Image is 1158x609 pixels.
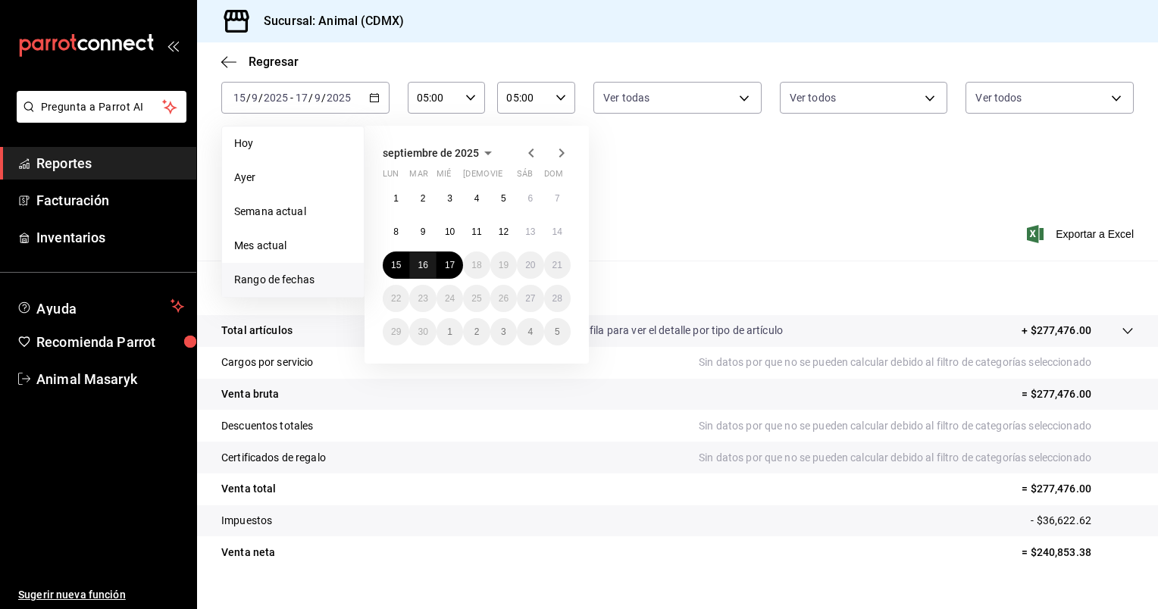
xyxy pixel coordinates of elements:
[501,193,506,204] abbr: 5 de septiembre de 2025
[391,326,401,337] abbr: 29 de septiembre de 2025
[490,185,517,212] button: 5 de septiembre de 2025
[517,169,533,185] abbr: sábado
[36,297,164,315] span: Ayuda
[391,293,401,304] abbr: 22 de septiembre de 2025
[555,193,560,204] abbr: 7 de septiembre de 2025
[501,326,506,337] abbr: 3 de octubre de 2025
[295,92,308,104] input: --
[234,238,352,254] span: Mes actual
[527,326,533,337] abbr: 4 de octubre de 2025
[418,260,427,270] abbr: 16 de septiembre de 2025
[531,323,783,339] p: Da clic en la fila para ver el detalle por tipo de artículo
[221,55,299,69] button: Regresar
[17,91,186,123] button: Pregunta a Parrot AI
[41,99,163,115] span: Pregunta a Parrot AI
[517,285,543,312] button: 27 de septiembre de 2025
[252,12,404,30] h3: Sucursal: Animal (CDMX)
[36,369,184,389] span: Animal Masaryk
[552,293,562,304] abbr: 28 de septiembre de 2025
[499,293,509,304] abbr: 26 de septiembre de 2025
[447,326,452,337] abbr: 1 de octubre de 2025
[790,90,836,105] span: Ver todos
[490,251,517,279] button: 19 de septiembre de 2025
[234,272,352,288] span: Rango de fechas
[437,218,463,245] button: 10 de septiembre de 2025
[383,147,479,159] span: septiembre de 2025
[544,285,571,312] button: 28 de septiembre de 2025
[234,136,352,151] span: Hoy
[234,204,352,220] span: Semana actual
[544,185,571,212] button: 7 de septiembre de 2025
[525,260,535,270] abbr: 20 de septiembre de 2025
[409,169,427,185] abbr: martes
[517,318,543,345] button: 4 de octubre de 2025
[321,92,326,104] span: /
[221,481,276,497] p: Venta total
[544,318,571,345] button: 5 de octubre de 2025
[221,513,272,529] p: Impuestos
[221,354,314,370] p: Cargos por servicio
[463,169,552,185] abbr: jueves
[383,218,409,245] button: 8 de septiembre de 2025
[409,285,436,312] button: 23 de septiembre de 2025
[437,318,463,345] button: 1 de octubre de 2025
[409,218,436,245] button: 9 de septiembre de 2025
[437,185,463,212] button: 3 de septiembre de 2025
[409,318,436,345] button: 30 de septiembre de 2025
[699,450,1134,466] p: Sin datos por que no se pueden calcular debido al filtro de categorías seleccionado
[544,218,571,245] button: 14 de septiembre de 2025
[221,386,279,402] p: Venta bruta
[445,260,455,270] abbr: 17 de septiembre de 2025
[221,323,293,339] p: Total artículos
[463,185,490,212] button: 4 de septiembre de 2025
[36,153,184,173] span: Reportes
[699,418,1134,434] p: Sin datos por que no se pueden calcular debido al filtro de categorías seleccionado
[463,318,490,345] button: 2 de octubre de 2025
[418,293,427,304] abbr: 23 de septiembre de 2025
[221,279,1134,297] p: Resumen
[471,260,481,270] abbr: 18 de septiembre de 2025
[393,226,399,237] abbr: 8 de septiembre de 2025
[249,55,299,69] span: Regresar
[383,185,409,212] button: 1 de septiembre de 2025
[975,90,1022,105] span: Ver todos
[383,144,497,162] button: septiembre de 2025
[383,285,409,312] button: 22 de septiembre de 2025
[233,92,246,104] input: --
[499,226,509,237] abbr: 12 de septiembre de 2025
[258,92,263,104] span: /
[525,293,535,304] abbr: 27 de septiembre de 2025
[1030,225,1134,243] button: Exportar a Excel
[499,260,509,270] abbr: 19 de septiembre de 2025
[603,90,649,105] span: Ver todas
[552,260,562,270] abbr: 21 de septiembre de 2025
[314,92,321,104] input: --
[251,92,258,104] input: --
[1031,513,1134,529] p: - $36,622.62
[1022,386,1134,402] p: = $277,476.00
[445,293,455,304] abbr: 24 de septiembre de 2025
[11,110,186,126] a: Pregunta a Parrot AI
[490,169,502,185] abbr: viernes
[383,169,399,185] abbr: lunes
[36,332,184,352] span: Recomienda Parrot
[437,169,451,185] abbr: miércoles
[544,169,563,185] abbr: domingo
[447,193,452,204] abbr: 3 de septiembre de 2025
[409,251,436,279] button: 16 de septiembre de 2025
[383,318,409,345] button: 29 de septiembre de 2025
[437,285,463,312] button: 24 de septiembre de 2025
[1022,481,1134,497] p: = $277,476.00
[18,587,184,603] span: Sugerir nueva función
[393,193,399,204] abbr: 1 de septiembre de 2025
[471,293,481,304] abbr: 25 de septiembre de 2025
[552,226,562,237] abbr: 14 de septiembre de 2025
[474,326,480,337] abbr: 2 de octubre de 2025
[263,92,289,104] input: ----
[221,418,313,434] p: Descuentos totales
[383,251,409,279] button: 15 de septiembre de 2025
[421,226,426,237] abbr: 9 de septiembre de 2025
[517,218,543,245] button: 13 de septiembre de 2025
[421,193,426,204] abbr: 2 de septiembre de 2025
